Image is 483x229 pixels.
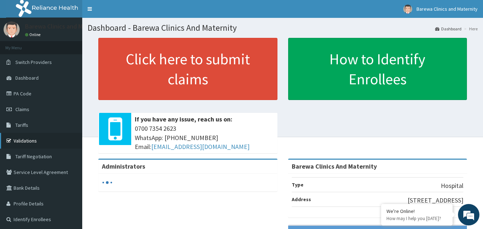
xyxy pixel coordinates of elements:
[462,26,478,32] li: Here
[102,177,113,188] svg: audio-loading
[4,21,20,38] img: User Image
[386,215,447,221] p: How may I help you today?
[25,23,105,30] p: Barewa Clinics and Maternity
[25,32,42,37] a: Online
[292,162,377,170] strong: Barewa Clinics And Maternity
[15,59,52,65] span: Switch Providers
[435,26,462,32] a: Dashboard
[292,196,311,203] b: Address
[403,5,412,14] img: User Image
[135,124,274,151] span: 0700 7354 2623 WhatsApp: [PHONE_NUMBER] Email:
[417,6,478,12] span: Barewa Clinics and Maternity
[15,122,28,128] span: Tariffs
[151,143,250,151] a: [EMAIL_ADDRESS][DOMAIN_NAME]
[98,38,277,100] a: Click here to submit claims
[88,23,478,33] h1: Dashboard - Barewa Clinics And Maternity
[386,208,447,214] div: We're Online!
[288,38,467,100] a: How to Identify Enrollees
[135,115,232,123] b: If you have any issue, reach us on:
[408,196,463,205] p: [STREET_ADDRESS]
[102,162,145,170] b: Administrators
[15,153,52,160] span: Tariff Negotiation
[15,75,39,81] span: Dashboard
[15,106,29,113] span: Claims
[441,181,463,190] p: Hospital
[292,181,304,188] b: Type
